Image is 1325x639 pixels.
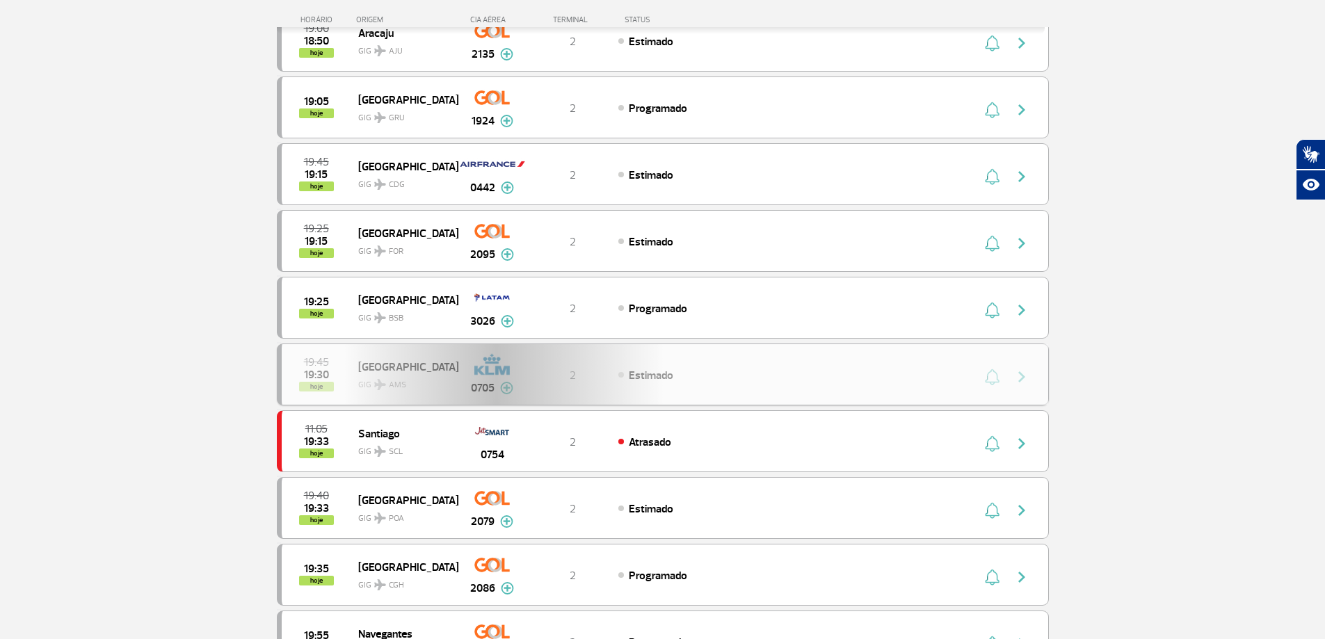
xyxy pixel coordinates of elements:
span: 2025-08-27 19:25:00 [304,224,329,234]
span: Santiago [358,424,447,442]
span: [GEOGRAPHIC_DATA] [358,90,447,108]
img: mais-info-painel-voo.svg [500,48,513,60]
span: GIG [358,38,447,58]
span: 2 [570,102,576,115]
span: 2 [570,35,576,49]
span: GIG [358,171,447,191]
span: GIG [358,505,447,525]
span: Atrasado [629,435,671,449]
span: Programado [629,569,687,583]
img: seta-direita-painel-voo.svg [1013,35,1030,51]
span: 2079 [471,513,495,530]
span: hoje [299,48,334,58]
span: Programado [629,302,687,316]
img: seta-direita-painel-voo.svg [1013,168,1030,185]
button: Abrir recursos assistivos. [1296,170,1325,200]
button: Abrir tradutor de língua de sinais. [1296,139,1325,170]
span: 2025-08-27 19:45:00 [304,157,329,167]
span: GRU [389,112,405,124]
div: HORÁRIO [281,15,357,24]
span: 0442 [470,179,495,196]
div: ORIGEM [356,15,458,24]
span: 2025-08-27 19:15:00 [305,236,328,246]
img: mais-info-painel-voo.svg [501,315,514,327]
img: seta-direita-painel-voo.svg [1013,302,1030,318]
span: hoje [299,515,334,525]
img: mais-info-painel-voo.svg [501,181,514,194]
span: 2086 [470,580,495,597]
span: FOR [389,245,403,258]
span: [GEOGRAPHIC_DATA] [358,291,447,309]
span: 2025-08-27 18:50:00 [304,36,329,46]
img: mais-info-painel-voo.svg [501,248,514,261]
span: CGH [389,579,404,592]
span: 2025-08-27 19:33:00 [304,503,329,513]
span: [GEOGRAPHIC_DATA] [358,558,447,576]
img: sino-painel-voo.svg [985,235,999,252]
img: destiny_airplane.svg [374,446,386,457]
span: hoje [299,108,334,118]
span: Estimado [629,502,673,516]
span: GIG [358,438,447,458]
span: 2025-08-27 19:33:00 [304,437,329,446]
img: seta-direita-painel-voo.svg [1013,569,1030,585]
img: sino-painel-voo.svg [985,569,999,585]
span: hoje [299,448,334,458]
img: sino-painel-voo.svg [985,168,999,185]
span: [GEOGRAPHIC_DATA] [358,224,447,242]
img: mais-info-painel-voo.svg [501,582,514,594]
span: 2 [570,168,576,182]
span: SCL [389,446,403,458]
span: 1924 [472,113,495,129]
img: destiny_airplane.svg [374,45,386,56]
span: BSB [389,312,403,325]
span: 2 [570,235,576,249]
img: destiny_airplane.svg [374,512,386,524]
img: destiny_airplane.svg [374,579,386,590]
img: sino-painel-voo.svg [985,102,999,118]
img: seta-direita-painel-voo.svg [1013,235,1030,252]
img: sino-painel-voo.svg [985,435,999,452]
span: GIG [358,104,447,124]
span: [GEOGRAPHIC_DATA] [358,491,447,509]
span: 0754 [481,446,504,463]
span: hoje [299,248,334,258]
img: sino-painel-voo.svg [985,302,999,318]
span: 2135 [472,46,495,63]
img: destiny_airplane.svg [374,112,386,123]
span: 2095 [470,246,495,263]
span: POA [389,512,404,525]
img: seta-direita-painel-voo.svg [1013,502,1030,519]
span: hoje [299,576,334,585]
span: GIG [358,305,447,325]
span: 2 [570,302,576,316]
span: Estimado [629,168,673,182]
span: 2025-08-27 19:05:00 [304,97,329,106]
img: destiny_airplane.svg [374,312,386,323]
span: 3026 [470,313,495,330]
span: 2025-08-27 19:25:00 [304,297,329,307]
span: Programado [629,102,687,115]
div: STATUS [618,15,731,24]
span: GIG [358,238,447,258]
img: mais-info-painel-voo.svg [500,515,513,528]
img: mais-info-painel-voo.svg [500,115,513,127]
span: 2025-08-27 19:15:00 [305,170,328,179]
div: Plugin de acessibilidade da Hand Talk. [1296,139,1325,200]
span: GIG [358,572,447,592]
img: sino-painel-voo.svg [985,35,999,51]
span: 2025-08-27 11:05:00 [305,424,328,434]
div: CIA AÉREA [458,15,527,24]
span: hoje [299,309,334,318]
span: 2025-08-27 19:40:00 [304,491,329,501]
span: Estimado [629,235,673,249]
span: 2 [570,569,576,583]
span: [GEOGRAPHIC_DATA] [358,157,447,175]
div: TERMINAL [527,15,618,24]
span: CDG [389,179,405,191]
span: hoje [299,181,334,191]
span: 2 [570,435,576,449]
span: 2 [570,502,576,516]
img: seta-direita-painel-voo.svg [1013,102,1030,118]
span: 2025-08-27 19:35:00 [304,564,329,574]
